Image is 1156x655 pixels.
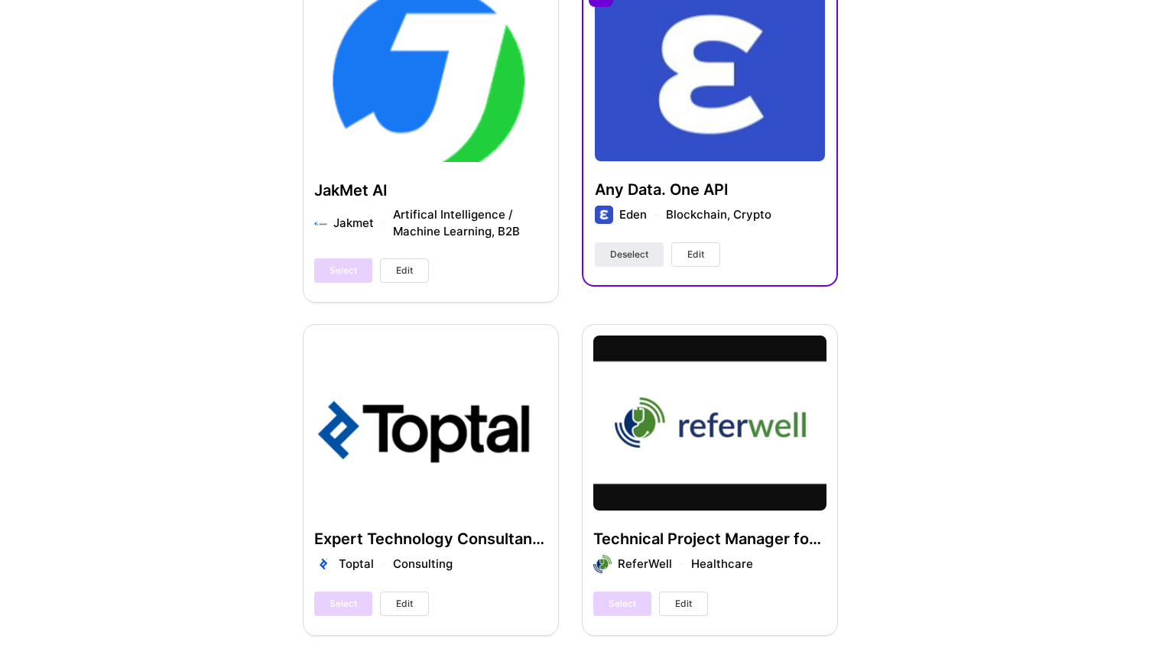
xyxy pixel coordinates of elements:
[687,248,704,261] span: Edit
[595,242,664,267] button: Deselect
[675,597,692,611] span: Edit
[380,258,429,283] button: Edit
[380,592,429,616] button: Edit
[671,242,720,267] button: Edit
[610,248,648,261] span: Deselect
[619,206,771,223] div: Eden Blockchain, Crypto
[595,206,613,224] img: Company logo
[659,592,708,616] button: Edit
[396,597,413,611] span: Edit
[595,180,825,199] h4: Any Data. One API
[654,215,658,216] img: divider
[396,264,413,277] span: Edit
